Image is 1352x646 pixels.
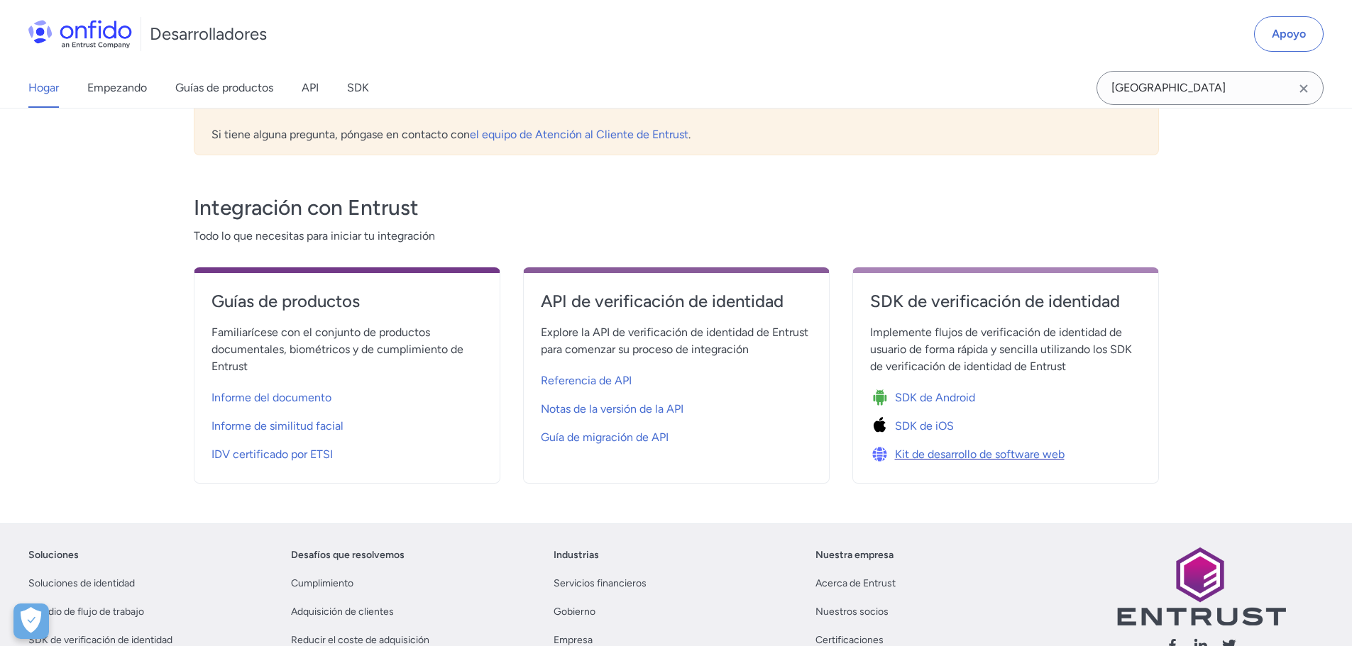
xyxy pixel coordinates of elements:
[291,606,394,618] font: Adquisición de clientes
[895,391,975,404] font: SDK de Android
[194,229,435,243] font: Todo lo que necesitas para iniciar tu integración
[291,549,405,561] font: Desafíos que resolvemos
[302,68,319,108] a: API
[895,419,954,433] font: SDK de iOS
[815,603,889,620] a: Nuestros socios
[28,575,135,592] a: Soluciones de identidad
[1272,27,1306,40] font: Apoyo
[347,68,369,108] a: SDK
[895,447,1065,461] font: Kit de desarrollo de software web
[28,577,135,589] font: Soluciones de identidad
[554,577,647,589] font: Servicios financieros
[541,402,683,416] font: Notas de la versión de la API
[541,430,669,444] font: Guía de migración de API
[1295,80,1312,97] svg: Botón para borrar el campo de búsqueda
[688,128,691,141] font: .
[28,634,172,646] font: SDK de verificación de identidad
[1116,547,1286,625] img: Logotipo de Entrust
[211,391,331,404] font: Informe del documento
[211,325,463,373] font: Familiarícese con el conjunto de productos documentales, biométricos y de cumplimiento de Entrust
[28,81,59,94] font: Hogar
[870,388,895,408] img: SDK de iconos para Android
[211,381,483,409] a: Informe del documento
[28,20,132,48] img: Logotipo de Onfido
[87,68,147,108] a: Empezando
[554,634,593,646] font: Empresa
[541,392,812,421] a: Notas de la versión de la API
[211,419,344,433] font: Informe de similitud facial
[554,603,595,620] a: Gobierno
[554,575,647,592] a: Servicios financieros
[291,603,394,620] a: Adquisición de clientes
[211,409,483,438] a: Informe de similitud facial
[815,577,896,589] font: Acerca de Entrust
[815,547,894,564] a: Nuestra empresa
[541,364,812,392] a: Referencia de API
[870,409,1141,438] a: SDK de iconos para iOSSDK de iOS
[541,291,784,311] font: API de verificación de identidad
[815,634,884,646] font: Certificaciones
[28,549,79,561] font: Soluciones
[291,577,353,589] font: Cumplimiento
[28,603,144,620] a: Estudio de flujo de trabajo
[870,438,1141,466] a: SDK web de iconosKit de desarrollo de software web
[870,290,1141,324] a: SDK de verificación de identidad
[541,325,808,356] font: Explore la API de verificación de identidad de Entrust para comenzar su proceso de integración
[291,575,353,592] a: Cumplimiento
[554,549,599,561] font: Industrias
[870,291,1120,311] font: SDK de verificación de identidad
[291,547,405,564] a: Desafíos que resolvemos
[870,416,895,436] img: SDK de iconos para iOS
[302,81,319,94] font: API
[211,128,470,141] font: Si tiene alguna pregunta, póngase en contacto con
[554,547,599,564] a: Industrias
[211,438,483,466] a: IDV certificado por ETSI
[194,194,419,221] font: Integración con Entrust
[870,381,1141,409] a: SDK de iconos para AndroidSDK de Android
[541,374,632,387] font: Referencia de API
[175,81,273,94] font: Guías de productos
[870,445,895,464] img: SDK web de iconos
[470,128,688,141] a: el equipo de Atención al Cliente de Entrust
[211,447,333,461] font: IDV certificado por ETSI
[554,606,595,618] font: Gobierno
[150,23,267,44] font: Desarrolladores
[1254,16,1324,52] a: Apoyo
[347,81,369,94] font: SDK
[13,603,49,639] button: Abrir Preferencias
[815,606,889,618] font: Nuestros socios
[28,68,59,108] a: Hogar
[815,575,896,592] a: Acerca de Entrust
[870,325,1132,373] font: Implemente flujos de verificación de identidad de usuario de forma rápida y sencilla utilizando l...
[175,68,273,108] a: Guías de productos
[541,290,812,324] a: API de verificación de identidad
[211,290,483,324] a: Guías de productos
[541,421,812,449] a: Guía de migración de API
[815,549,894,561] font: Nuestra empresa
[28,547,79,564] a: Soluciones
[291,634,429,646] font: Reducir el coste de adquisición
[87,81,147,94] font: Empezando
[1097,71,1324,105] input: Campo de entrada de búsqueda de Onfido
[28,606,144,618] font: Estudio de flujo de trabajo
[13,603,49,639] div: Preferencias de cookies
[211,291,360,311] font: Guías de productos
